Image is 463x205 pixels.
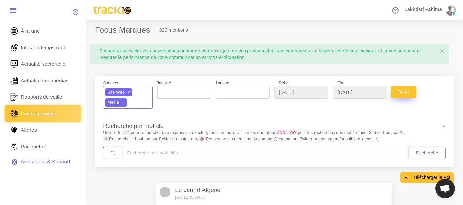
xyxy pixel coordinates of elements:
img: focus-marques.svg [9,109,19,119]
span: Actualité sectorielle [21,60,66,68]
a: Rapports de veille [5,89,81,105]
img: Alerte.svg [9,125,19,135]
button: Télécharger le Pdf [400,172,454,183]
label: Tonalité [157,80,171,86]
button: Close [435,44,449,58]
img: rapport_1.svg [9,92,19,102]
img: revue-editorielle.svg [9,76,19,85]
h2: Focus Marques [95,25,155,35]
img: home.svg [9,26,19,36]
img: Avatar [160,187,170,197]
span: Télécharger le Pdf [413,174,450,181]
a: Paramètres [5,138,81,155]
span: × [439,46,445,56]
span: Actualité des médias [21,77,69,84]
a: À la une [5,23,81,39]
code: OR [288,130,298,135]
button: Recherche [409,147,446,159]
label: Langue [216,80,229,86]
p: Utilisez les pour rechercher une expression exacte (plus d’un mot). Utiliser les opérateur , pour... [103,130,446,142]
a: Infos en temps réel [5,39,81,56]
label: Début [274,80,328,86]
a: Focus marques [5,105,81,122]
span: Alertes [21,126,37,134]
h4: Recherche par mot clé [103,123,164,130]
li: 829 mentions [159,27,188,33]
li: Site Web [105,88,132,96]
input: YYYY-MM-DD [274,86,328,99]
input: Amount [122,147,409,159]
span: À la une [21,27,40,35]
img: trackio.svg [90,4,134,17]
img: parametre.svg [9,142,19,152]
span: Focus marques [21,110,56,117]
small: [DATE] 05:29:38 [175,195,205,200]
a: Lakhdari Fahima avatar [401,5,458,16]
h5: Le Jour d'Algérie [175,187,220,194]
button: Filtrer [391,86,416,98]
img: revue-sectorielle.svg [9,59,19,69]
a: Alertes [5,122,81,138]
label: Sources [103,80,118,86]
span: Assistance & Support [21,158,70,165]
span: Lakhdari Fahima [404,7,442,12]
label: Fin [333,80,387,86]
li: Media [105,98,127,106]
code: @ [198,136,206,141]
code: AND [275,130,287,135]
code: # [103,136,109,141]
span: Rapports de veille [21,93,62,101]
span: Paramètres [21,143,47,150]
a: Actualité sectorielle [5,56,81,72]
a: Actualité des médias [5,72,81,89]
img: revue-live.svg [9,43,19,52]
div: Écouter et surveiller les conversations autour de votre marque, de vos produits et de vos campagn... [95,44,445,64]
div: Ouvrir le chat [435,179,455,198]
span: Infos en temps réel [21,44,65,51]
input: YYYY-MM-DD [333,86,387,99]
code: “ ” [124,130,131,135]
img: avatar [446,5,454,16]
